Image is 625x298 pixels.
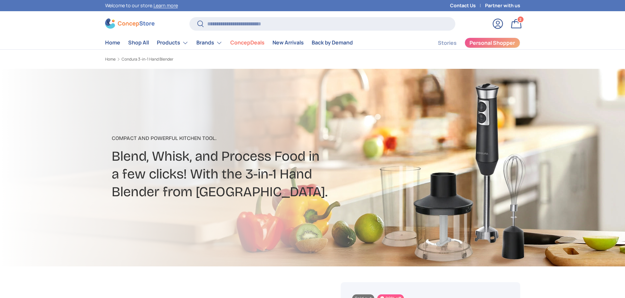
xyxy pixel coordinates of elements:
a: Home [105,36,120,49]
a: New Arrivals [272,36,304,49]
a: Learn more [154,2,178,9]
span: Personal Shopper [469,40,515,45]
h2: Blend, Whisk, and Process Food in a few clicks! With the 3-in-1 Hand Blender from [GEOGRAPHIC_DATA]. [112,148,365,201]
summary: Products [153,36,192,49]
span: 2 [519,17,522,22]
a: Condura 3-in-1 Hand Blender [122,57,173,61]
a: Products [157,36,188,49]
a: Back by Demand [312,36,353,49]
p: Compact and Powerful Kitchen Tool. [112,134,365,142]
summary: Brands [192,36,226,49]
a: Shop All [128,36,149,49]
img: ConcepStore [105,18,155,29]
a: Personal Shopper [465,38,520,48]
a: Brands [196,36,222,49]
nav: Primary [105,36,353,49]
a: ConcepDeals [230,36,265,49]
nav: Breadcrumbs [105,56,325,62]
a: Stories [438,37,457,49]
nav: Secondary [422,36,520,49]
p: Welcome to our store. [105,2,178,9]
a: Partner with us [485,2,520,9]
a: Contact Us [450,2,485,9]
a: Home [105,57,116,61]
